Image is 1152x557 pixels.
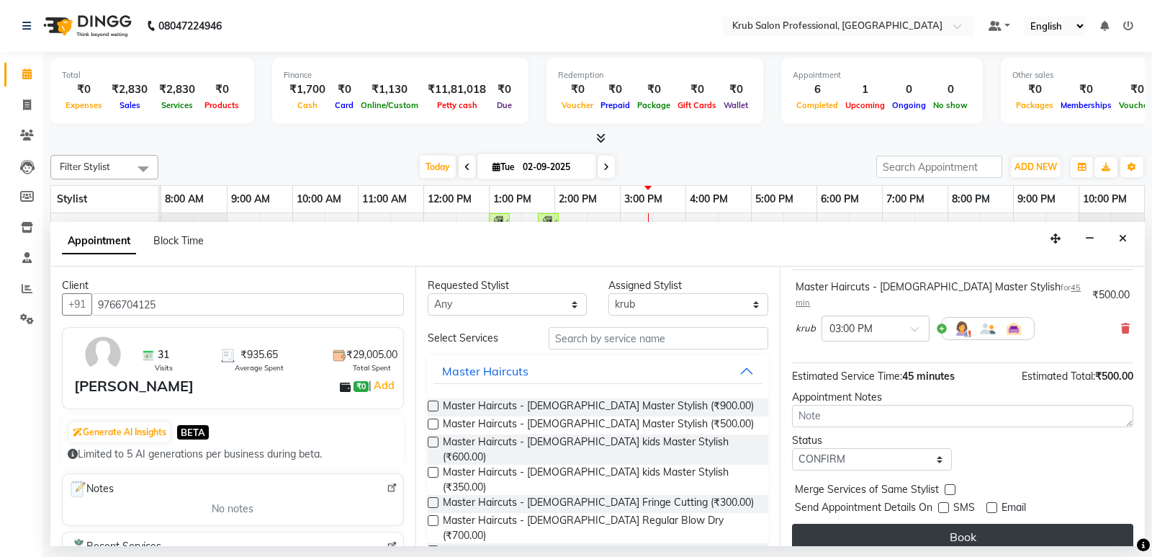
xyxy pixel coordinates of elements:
span: | [369,377,397,394]
a: 6:00 PM [817,189,863,210]
div: ₹0 [634,81,674,98]
span: Filter Stylist [60,161,110,172]
span: Deepa [57,220,87,233]
div: ₹0 [720,81,752,98]
span: Master Haircuts - [DEMOGRAPHIC_DATA] kids Master Stylish (₹350.00) [443,465,757,495]
span: Estimated Service Time: [792,370,902,383]
div: ₹0 [492,81,517,98]
span: Voucher [558,100,597,110]
div: ₹0 [597,81,634,98]
div: ₹0 [62,81,106,98]
button: +91 [62,293,92,316]
span: Master Haircuts - [DEMOGRAPHIC_DATA] Master Stylish (₹900.00) [443,398,754,416]
span: Packages [1012,100,1057,110]
span: ₹500.00 [1095,370,1133,383]
span: ₹29,005.00 [346,347,397,362]
span: Master Haircuts - [DEMOGRAPHIC_DATA] Master Stylish (₹500.00) [443,416,754,435]
a: 1:00 PM [490,189,535,210]
span: Tue [489,161,518,172]
span: Due [493,100,516,110]
span: Notes [68,480,114,499]
button: Book [792,524,1133,550]
span: 45 minutes [902,370,955,383]
button: ADD NEW [1011,157,1061,177]
span: Merge Services of Same Stylist [795,482,939,500]
span: SMS [953,500,975,518]
span: No show [930,100,971,110]
span: krub [796,321,816,336]
div: ₹0 [201,81,243,98]
span: ₹935.65 [240,347,278,362]
span: Email [1002,500,1026,518]
div: Client [62,278,404,293]
div: Total [62,69,243,81]
div: Assigned Stylist [608,278,768,293]
button: Close [1112,228,1133,250]
a: 8:00 AM [161,189,207,210]
div: ₹2,830 [106,81,153,98]
div: Appointment Notes [792,390,1133,405]
span: Petty cash [433,100,481,110]
div: ₹0 [331,81,357,98]
div: ₹0 [558,81,597,98]
span: Recent Services [68,538,161,556]
span: Master Haircuts - [DEMOGRAPHIC_DATA] Fringe Cutting (₹300.00) [443,495,754,513]
img: avatar [82,334,124,375]
span: Send Appointment Details On [795,500,932,518]
span: Sales [116,100,144,110]
span: Package [634,100,674,110]
span: Prepaid [597,100,634,110]
span: Online/Custom [357,100,422,110]
span: Completed [793,100,842,110]
span: Appointment [62,228,136,254]
div: ₹1,700 [284,81,331,98]
div: ₹2,830 [153,81,201,98]
div: [PERSON_NAME], TK04, 01:45 PM-02:00 PM, Threading - [DEMOGRAPHIC_DATA] Chin [539,215,557,243]
a: Add [372,377,397,394]
span: Estimated Total: [1022,370,1095,383]
span: Block Time [153,234,204,247]
span: Products [201,100,243,110]
a: 3:00 PM [621,189,666,210]
div: 0 [888,81,930,98]
div: ₹0 [1057,81,1115,98]
button: Master Haircuts [433,358,763,384]
img: Hairdresser.png [953,320,971,337]
a: 5:00 PM [752,189,797,210]
span: Wallet [720,100,752,110]
span: Master Haircuts - [DEMOGRAPHIC_DATA] Regular Blow Dry (₹700.00) [443,513,757,543]
a: 11:00 AM [359,189,410,210]
input: Search by Name/Mobile/Email/Code [91,293,404,316]
div: 0 [930,81,971,98]
img: logo [37,6,135,46]
div: Redemption [558,69,752,81]
a: 9:00 AM [228,189,274,210]
span: Cash [294,100,321,110]
div: ₹1,130 [357,81,422,98]
span: Master Haircuts - [DEMOGRAPHIC_DATA] kids Master Stylish (₹600.00) [443,435,757,465]
div: Select Services [417,331,538,346]
div: Requested Stylist [428,278,588,293]
input: Search by service name [549,327,769,349]
span: ADD NEW [1014,161,1057,172]
a: 2:00 PM [555,189,600,210]
span: Gift Cards [674,100,720,110]
span: Services [158,100,197,110]
span: Average Spent [235,362,284,373]
div: Appointment [793,69,971,81]
span: Upcoming [842,100,888,110]
a: 4:00 PM [686,189,732,210]
img: Interior.png [1005,320,1022,337]
div: Master Haircuts [442,362,528,380]
a: 10:00 AM [293,189,345,210]
div: ₹500.00 [1092,288,1130,303]
div: 1 [842,81,888,98]
a: 9:00 PM [1014,189,1059,210]
span: Card [331,100,357,110]
div: Finance [284,69,517,81]
img: Member.png [979,320,996,337]
a: 8:00 PM [948,189,994,210]
div: [PERSON_NAME] [74,375,194,397]
div: Status [792,433,952,448]
span: Expenses [62,100,106,110]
